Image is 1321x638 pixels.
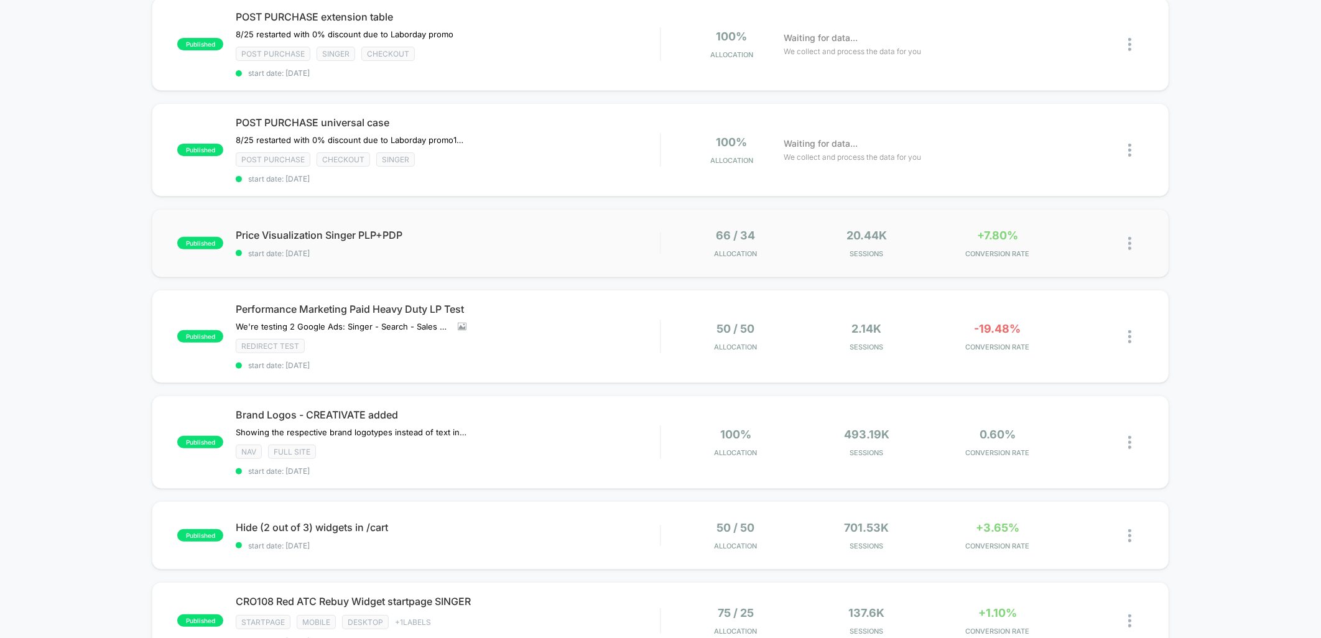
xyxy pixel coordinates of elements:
[236,229,660,241] span: Price Visualization Singer PLP+PDP
[1128,330,1131,343] img: close
[342,615,389,629] span: Desktop
[804,542,929,550] span: Sessions
[317,152,370,167] span: checkout
[935,542,1060,550] span: CONVERSION RATE
[177,614,223,627] span: published
[804,249,929,258] span: Sessions
[976,521,1019,534] span: +3.65%
[236,68,660,78] span: start date: [DATE]
[717,322,755,335] span: 50 / 50
[376,152,415,167] span: Singer
[268,445,316,459] span: Full site
[236,174,660,183] span: start date: [DATE]
[236,152,310,167] span: Post Purchase
[784,151,922,163] span: We collect and process the data for you
[717,521,755,534] span: 50 / 50
[236,116,660,129] span: POST PURCHASE universal case
[935,343,1060,351] span: CONVERSION RATE
[236,521,660,534] span: Hide (2 out of 3) widgets in /cart
[236,427,466,437] span: Showing the respective brand logotypes instead of text in tabs
[784,31,858,45] span: Waiting for data...
[1128,614,1131,627] img: close
[935,249,1060,258] span: CONVERSION RATE
[720,428,751,441] span: 100%
[784,137,858,150] span: Waiting for data...
[710,156,753,165] span: Allocation
[980,428,1016,441] span: 0.60%
[177,144,223,156] span: published
[845,521,889,534] span: 701.53k
[710,50,753,59] span: Allocation
[236,339,305,353] span: Redirect Test
[236,541,660,550] span: start date: [DATE]
[804,627,929,636] span: Sessions
[977,229,1018,242] span: +7.80%
[804,448,929,457] span: Sessions
[236,466,660,476] span: start date: [DATE]
[715,542,758,550] span: Allocation
[236,445,262,459] span: NAV
[716,229,756,242] span: 66 / 34
[236,135,466,145] span: 8/25 restarted with 0% discount due to Laborday promo10% off 6% CR8/15 restarted to incl all top ...
[236,361,660,370] span: start date: [DATE]
[236,409,660,421] span: Brand Logos - CREATIVATE added
[236,321,448,331] span: We're testing 2 Google Ads: Singer - Search - Sales - Heavy Duty - Nonbrand and SINGER - PMax - H...
[361,47,415,61] span: checkout
[784,45,922,57] span: We collect and process the data for you
[1128,529,1131,542] img: close
[177,38,223,50] span: published
[317,47,355,61] span: Singer
[718,606,754,619] span: 75 / 25
[297,615,336,629] span: Mobile
[1128,237,1131,250] img: close
[849,606,885,619] span: 137.6k
[715,343,758,351] span: Allocation
[1128,144,1131,157] img: close
[975,322,1021,335] span: -19.48%
[978,606,1017,619] span: +1.10%
[715,249,758,258] span: Allocation
[177,529,223,542] span: published
[395,617,431,627] span: + 1 Labels
[177,237,223,249] span: published
[844,428,889,441] span: 493.19k
[236,47,310,61] span: Post Purchase
[177,436,223,448] span: published
[177,330,223,343] span: published
[716,136,748,149] span: 100%
[236,615,290,629] span: STARTPAGE
[236,595,660,608] span: CRO108 Red ATC Rebuy Widget startpage SINGER
[935,627,1060,636] span: CONVERSION RATE
[236,11,660,23] span: POST PURCHASE extension table
[715,627,758,636] span: Allocation
[1128,436,1131,449] img: close
[1128,38,1131,51] img: close
[935,448,1060,457] span: CONVERSION RATE
[716,30,748,43] span: 100%
[846,229,887,242] span: 20.44k
[804,343,929,351] span: Sessions
[236,303,660,315] span: Performance Marketing Paid Heavy Duty LP Test
[852,322,882,335] span: 2.14k
[715,448,758,457] span: Allocation
[236,249,660,258] span: start date: [DATE]
[236,29,453,39] span: 8/25 restarted with 0% discount due to Laborday promo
